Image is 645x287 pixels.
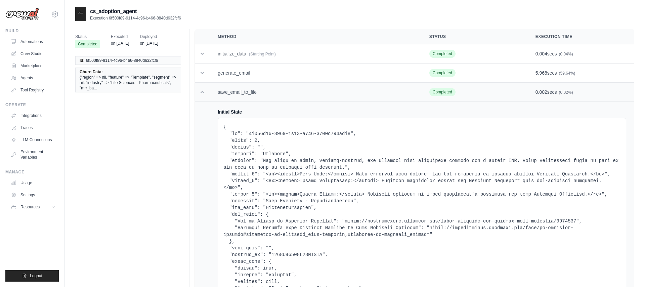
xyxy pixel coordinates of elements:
span: 0.004 [535,51,547,56]
span: Id: [80,58,85,63]
span: 6f500f89-9114-4c96-b466-8840d632fcf6 [86,58,158,63]
a: Tool Registry [8,85,59,95]
a: Marketplace [8,60,59,71]
td: secs [527,83,634,102]
span: 0.002 [535,89,547,95]
span: Completed [429,69,456,77]
th: Status [421,29,527,44]
td: save_email_to_file [210,83,421,102]
span: Resources [20,204,40,210]
span: Logout [30,273,42,279]
a: Environment Variables [8,147,59,163]
td: generate_email [210,64,421,83]
div: Manage [5,169,59,175]
a: Agents [8,73,59,83]
iframe: Chat Widget [611,255,645,287]
span: Status [75,33,100,40]
p: Execution 6f500f89-9114-4c96-b466-8840d632fcf6 [90,15,181,21]
td: initialize_data [210,44,421,64]
a: Usage [8,177,59,188]
time: July 24, 2025 at 00:11 CDT [140,41,158,46]
td: secs [527,64,634,83]
span: (0.04%) [559,52,573,56]
div: Build [5,28,59,34]
button: Resources [8,202,59,212]
span: 5.968 [535,70,547,76]
a: Automations [8,36,59,47]
h4: Initial State [218,109,626,115]
span: Completed [75,40,100,48]
a: LLM Connections [8,134,59,145]
span: Deployed [140,33,158,40]
td: secs [527,44,634,64]
a: Traces [8,122,59,133]
span: Executed [111,33,129,40]
span: Completed [429,50,456,58]
span: (Starting Point) [249,52,276,56]
span: (59.64%) [559,71,575,76]
span: {"region" => nil, "feature" => "Template", "segment" => nil, "industry" => "Life Sciences - Pharm... [80,75,177,91]
a: Integrations [8,110,59,121]
span: Churn Data: [80,69,103,75]
img: Logo [5,8,39,20]
span: (0.02%) [559,90,573,95]
div: Operate [5,102,59,108]
th: Method [210,29,421,44]
time: July 24, 2025 at 20:57 CDT [111,41,129,46]
th: Execution Time [527,29,634,44]
span: Completed [429,88,456,96]
a: Settings [8,190,59,200]
a: Crew Studio [8,48,59,59]
h2: cs_adoption_agent [90,7,181,15]
button: Logout [5,270,59,282]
